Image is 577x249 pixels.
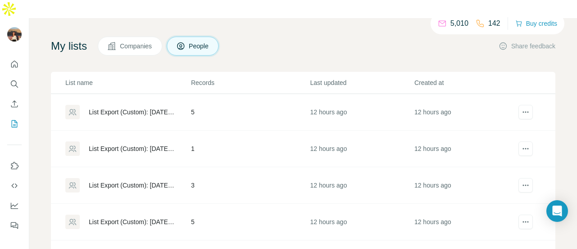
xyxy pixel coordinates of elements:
[310,131,414,167] td: 12 hours ago
[120,42,153,51] span: Companies
[488,18,500,29] p: 142
[51,39,87,53] h4: My lists
[189,42,210,51] span: People
[191,167,310,204] td: 3
[89,108,176,117] div: List Export (Custom): [DATE] 22:04
[518,141,533,156] button: actions
[191,131,310,167] td: 1
[7,217,22,234] button: Feedback
[310,78,413,87] p: Last updated
[89,144,176,153] div: List Export (Custom): [DATE] 21:46
[191,78,309,87] p: Records
[7,96,22,112] button: Enrich CSV
[7,76,22,92] button: Search
[414,78,517,87] p: Created at
[414,94,518,131] td: 12 hours ago
[310,204,414,240] td: 12 hours ago
[546,200,568,222] div: Open Intercom Messenger
[7,158,22,174] button: Use Surfe on LinkedIn
[7,56,22,72] button: Quick start
[7,178,22,194] button: Use Surfe API
[7,116,22,132] button: My lists
[65,78,190,87] p: List name
[414,204,518,240] td: 12 hours ago
[89,217,176,226] div: List Export (Custom): [DATE] 21:27
[191,94,310,131] td: 5
[518,178,533,193] button: actions
[310,94,414,131] td: 12 hours ago
[191,204,310,240] td: 5
[414,131,518,167] td: 12 hours ago
[450,18,468,29] p: 5,010
[518,105,533,119] button: actions
[7,27,22,42] img: Avatar
[310,167,414,204] td: 12 hours ago
[7,197,22,214] button: Dashboard
[414,167,518,204] td: 12 hours ago
[515,17,557,30] button: Buy credits
[89,181,176,190] div: List Export (Custom): [DATE] 21:37
[518,215,533,229] button: actions
[499,42,555,51] button: Share feedback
